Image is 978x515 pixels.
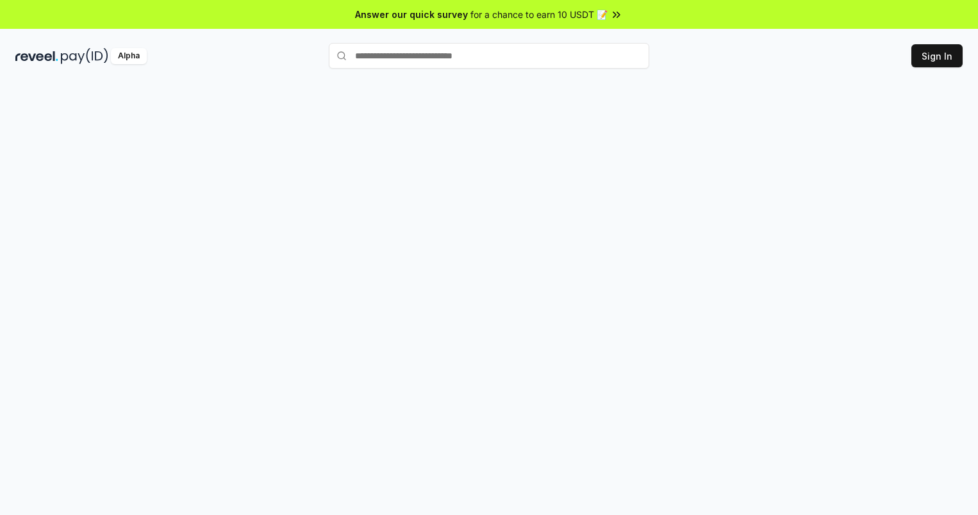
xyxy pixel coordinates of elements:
div: Alpha [111,48,147,64]
span: for a chance to earn 10 USDT 📝 [470,8,608,21]
button: Sign In [911,44,963,67]
span: Answer our quick survey [355,8,468,21]
img: reveel_dark [15,48,58,64]
img: pay_id [61,48,108,64]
